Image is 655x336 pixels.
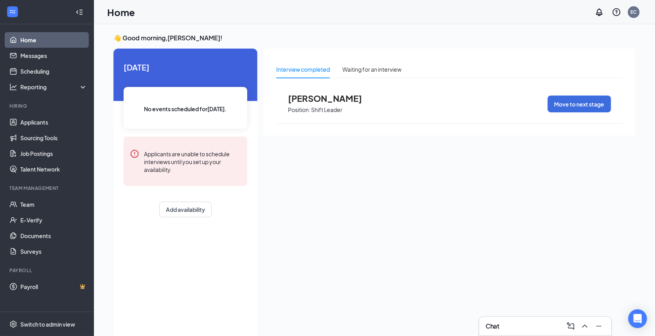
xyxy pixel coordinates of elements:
p: Shift Leader [311,106,342,114]
button: ComposeMessage [565,320,577,332]
a: Documents [20,228,87,244]
svg: ComposeMessage [566,322,576,331]
a: E-Verify [20,212,87,228]
a: PayrollCrown [20,279,87,294]
svg: Settings [9,320,17,328]
a: Talent Network [20,161,87,177]
svg: QuestionInfo [612,7,621,17]
div: Interview completed [276,65,330,74]
div: EC [631,9,637,15]
button: Add availability [159,202,212,217]
svg: Analysis [9,83,17,91]
div: Waiting for an interview [342,65,401,74]
div: Switch to admin view [20,320,75,328]
div: Applicants are unable to schedule interviews until you set up your availability. [144,149,241,173]
div: Payroll [9,267,86,274]
svg: Collapse [76,8,83,16]
svg: Error [130,149,139,159]
h3: Chat [486,322,500,331]
a: Home [20,32,87,48]
a: Job Postings [20,146,87,161]
p: Position: [288,106,310,114]
a: Messages [20,48,87,63]
h1: Home [107,5,135,19]
div: Open Intercom Messenger [628,309,647,328]
span: No events scheduled for [DATE] . [144,105,227,113]
button: Minimize [593,320,605,332]
a: Applicants [20,114,87,130]
div: Reporting [20,83,88,91]
span: [PERSON_NAME] [288,93,374,103]
a: Sourcing Tools [20,130,87,146]
a: Surveys [20,244,87,259]
h3: 👋 Good morning, [PERSON_NAME] ! [113,34,635,42]
div: Team Management [9,185,86,191]
svg: Notifications [595,7,604,17]
button: Move to next stage [548,96,611,112]
span: [DATE] [124,61,247,73]
div: Hiring [9,103,86,109]
svg: ChevronUp [580,322,590,331]
a: Team [20,197,87,212]
button: ChevronUp [579,320,591,332]
a: Scheduling [20,63,87,79]
svg: WorkstreamLogo [9,8,16,16]
svg: Minimize [594,322,604,331]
